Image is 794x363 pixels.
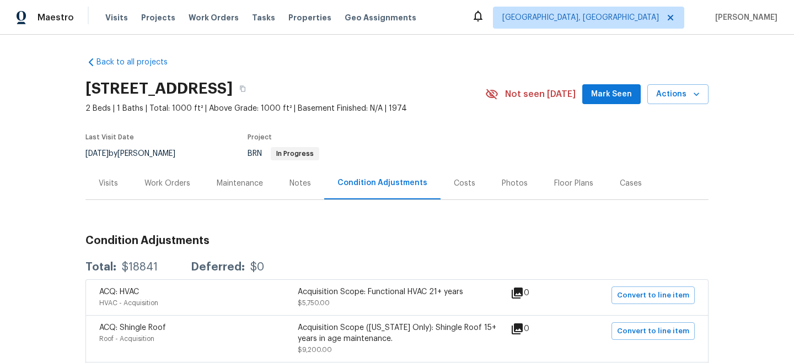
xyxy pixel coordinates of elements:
div: Visits [99,178,118,189]
span: [PERSON_NAME] [711,12,777,23]
span: [GEOGRAPHIC_DATA], [GEOGRAPHIC_DATA] [502,12,659,23]
span: Work Orders [189,12,239,23]
span: 2 Beds | 1 Baths | Total: 1000 ft² | Above Grade: 1000 ft² | Basement Finished: N/A | 1974 [85,103,485,114]
div: Cases [620,178,642,189]
span: Mark Seen [591,88,632,101]
span: Last Visit Date [85,134,134,140]
span: $9,200.00 [298,346,332,353]
div: Floor Plans [554,178,593,189]
span: Convert to line item [617,289,689,302]
a: Back to all projects [85,57,191,68]
div: Condition Adjustments [337,177,427,188]
button: Copy Address [233,79,253,99]
div: Deferred: [191,262,245,273]
span: Visits [105,12,128,23]
div: 0 [511,286,565,300]
div: Acquisition Scope: Functional HVAC 21+ years [298,286,496,297]
span: Properties [288,12,331,23]
div: Total: [85,262,116,273]
span: Maestro [37,12,74,23]
div: Acquisition Scope ([US_STATE] Only): Shingle Roof 15+ years in age maintenance. [298,322,496,344]
span: Geo Assignments [345,12,416,23]
h3: Condition Adjustments [85,235,709,246]
span: Actions [656,88,700,101]
span: Roof - Acquisition [99,335,154,342]
div: 0 [511,322,565,335]
div: Maintenance [217,178,263,189]
span: In Progress [272,150,318,157]
div: $0 [250,262,264,273]
div: Costs [454,178,475,189]
div: by [PERSON_NAME] [85,147,189,160]
button: Actions [647,84,709,105]
span: Project [248,134,272,140]
span: Convert to line item [617,325,689,338]
span: BRN [248,150,319,158]
span: ACQ: HVAC [99,288,139,296]
div: Photos [502,178,528,189]
button: Mark Seen [582,84,641,105]
button: Convert to line item [611,322,695,340]
span: Tasks [252,14,275,21]
div: $18841 [122,262,158,273]
button: Convert to line item [611,286,695,304]
div: Work Orders [144,178,190,189]
h2: [STREET_ADDRESS] [85,83,233,94]
span: [DATE] [85,150,109,158]
span: HVAC - Acquisition [99,300,158,306]
span: ACQ: Shingle Roof [99,324,166,332]
span: $5,750.00 [298,300,330,306]
span: Not seen [DATE] [505,89,576,100]
div: Notes [289,178,311,189]
span: Projects [141,12,175,23]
